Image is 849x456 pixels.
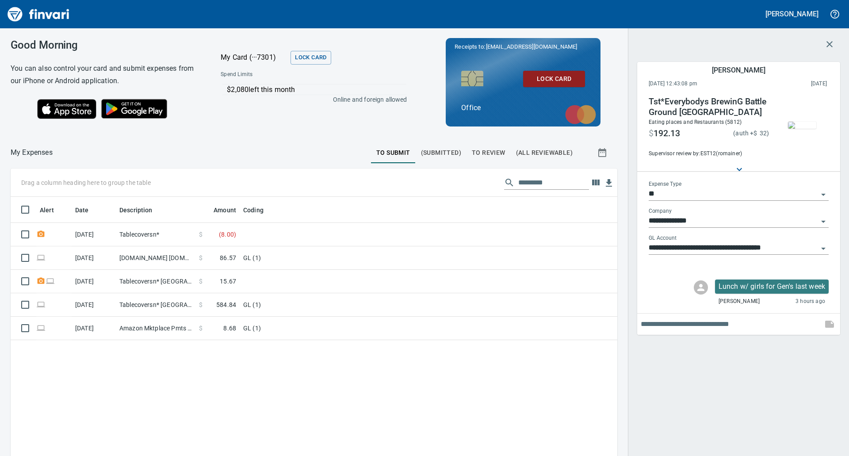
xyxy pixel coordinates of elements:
span: [PERSON_NAME] [719,297,760,306]
span: Online transaction [46,278,55,284]
p: My Expenses [11,147,53,158]
span: Receipt Required [36,231,46,237]
span: Online transaction [36,255,46,261]
span: Eating places and Restaurants (5812) [649,119,742,125]
p: My Card (···7301) [221,52,287,63]
span: Date [75,205,89,215]
span: 584.84 [216,300,236,309]
span: Online transaction [36,325,46,331]
button: Open [817,188,830,201]
span: To Submit [376,147,410,158]
span: To Review [472,147,505,158]
h4: Tst*Everybodys BrewinG Battle Ground [GEOGRAPHIC_DATA] [649,96,769,118]
span: Lock Card [295,53,326,63]
span: Online transaction [36,302,46,307]
td: Tablecoversn* [GEOGRAPHIC_DATA] [GEOGRAPHIC_DATA] [116,293,195,317]
h3: Good Morning [11,39,199,51]
span: Alert [40,205,65,215]
button: Lock Card [523,71,585,87]
td: [DATE] [72,293,116,317]
p: Lunch w/ girls for Gen's last week [719,281,825,292]
span: $ [199,324,203,333]
span: Spend Limits [221,70,329,79]
label: GL Account [649,236,677,241]
p: (auth + ) [733,129,769,138]
span: Supervisor review by: EST12 (romainer) [649,149,769,158]
span: Description [119,205,153,215]
span: (All Reviewable) [516,147,573,158]
span: 15.67 [220,277,236,286]
h5: [PERSON_NAME] [712,65,765,75]
img: Download on the App Store [37,99,96,119]
p: Online and foreign allowed [214,95,407,104]
span: Lock Card [530,73,578,84]
img: mastercard.svg [561,100,600,129]
img: Get it on Google Play [96,94,172,123]
label: Company [649,209,672,214]
span: $ [649,128,654,139]
span: This charge was settled by the merchant and appears on the 2025/09/13 statement. [754,80,827,88]
button: Open [817,242,830,255]
span: 3 hours ago [795,297,825,306]
span: $ [199,300,203,309]
td: GL (1) [240,293,461,317]
p: Receipts to: [455,42,592,51]
div: Click for options [715,280,829,294]
img: receipts%2Ftapani%2F2025-10-06%2FfwPF4OgXw0XVJRvOwhnyyi25FmH3__Ytow8wY7RUu6s4PgWgmD_thumb.jpg [788,122,816,129]
span: $ [753,130,757,137]
span: Description [119,205,164,215]
span: $ [199,230,203,239]
span: $ [199,277,203,286]
button: [PERSON_NAME] [763,7,821,21]
span: Amount [202,205,236,215]
span: Coding [243,205,275,215]
span: [DATE] 12:43:08 pm [649,80,754,88]
span: Coding [243,205,264,215]
p: $2,080 left this month [227,84,406,95]
h5: [PERSON_NAME] [765,9,818,19]
label: Expense Type [649,182,681,187]
span: Amount [214,205,236,215]
button: Download table [602,176,616,190]
span: (Submitted) [421,147,461,158]
td: GL (1) [240,317,461,340]
span: Date [75,205,100,215]
img: Finvari [5,4,72,25]
span: 8.68 [223,324,236,333]
div: Final charge was 20% more than initial transaction [649,127,769,139]
span: ( 8.00 ) [219,230,236,239]
td: [DATE] [72,223,116,246]
span: $ [199,253,203,262]
span: 192.13 [654,128,680,139]
span: This records your note into the expense [819,314,840,335]
td: Tablecoversn* [116,223,195,246]
span: 32 [757,130,767,137]
span: Receipt Required [36,278,46,284]
span: 86.57 [220,253,236,262]
span: Alert [40,205,54,215]
p: Drag a column heading here to group the table [21,178,151,187]
nav: breadcrumb [11,147,53,158]
button: Open [817,215,830,228]
td: GL (1) [240,246,461,270]
td: Amazon Mktplace Pmts [DOMAIN_NAME][URL] WA [116,317,195,340]
td: [DATE] [72,317,116,340]
p: Office [461,103,585,113]
button: Close transaction [819,34,840,55]
td: Tablecoversn* [GEOGRAPHIC_DATA] [GEOGRAPHIC_DATA] [116,270,195,293]
td: [DATE] [72,270,116,293]
span: [EMAIL_ADDRESS][DOMAIN_NAME] [485,42,578,51]
td: [DOMAIN_NAME] [DOMAIN_NAME][URL] WA [116,246,195,270]
button: Lock Card [291,51,331,65]
td: [DATE] [72,246,116,270]
h6: You can also control your card and submit expenses from our iPhone or Android application. [11,62,199,87]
